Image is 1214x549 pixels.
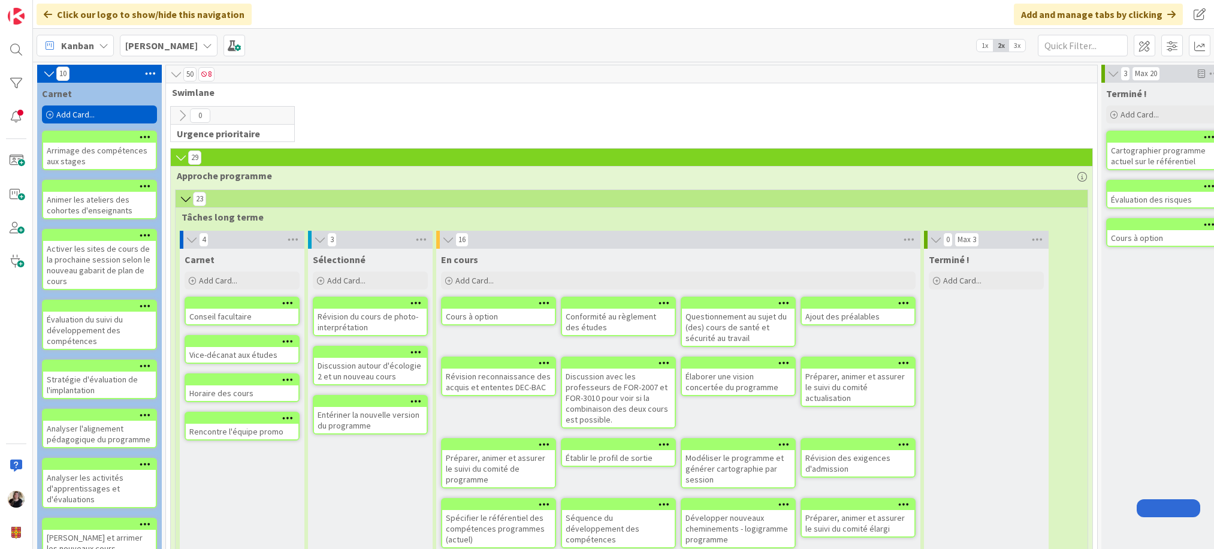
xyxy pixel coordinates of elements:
[199,275,237,286] span: Add Card...
[562,369,675,427] div: Discussion avec les professeurs de FOR-2007 et FOR-3010 pour voir si la combinaison des deux cour...
[1038,35,1128,56] input: Quick Filter...
[442,499,555,547] div: Spécifier le référentiel des compétences programmes (actuel)
[43,143,156,169] div: Arrimage des compétences aux stages
[185,373,300,402] a: Horaire des cours
[185,412,300,441] a: Rencontre l'équipe promo
[802,358,914,406] div: Préparer, animer et assurer le suivi du comité actualisation
[441,357,556,396] a: Révision reconnaissance des acquis et ententes DEC-BAC
[314,298,427,335] div: Révision du cours de photo-interprétation
[313,395,428,435] a: Entériner la nouvelle version du programme
[43,410,156,447] div: Analyser l'alignement pédagogique du programme
[561,498,676,548] a: Séquence du développement des compétences
[682,499,795,547] div: Développer nouveaux cheminements - logigramme programme
[313,297,428,336] a: Révision du cours de photo-interprétation
[682,298,795,346] div: Questionnement au sujet du (des) cours de santé et sécurité au travail
[43,181,156,218] div: Animer les ateliers des cohortes d'enseignants
[442,510,555,547] div: Spécifier le référentiel des compétences programmes (actuel)
[682,369,795,395] div: Élaborer une vision concertée du programme
[682,309,795,346] div: Questionnement au sujet du (des) cours de santé et sécurité au travail
[42,131,157,170] a: Arrimage des compétences aux stages
[42,300,157,350] a: Évaluation du suivi du développement des compétences
[561,297,676,336] a: Conformité au règlement des études
[1014,4,1183,25] div: Add and manage tabs by clicking
[314,309,427,335] div: Révision du cours de photo-interprétation
[682,510,795,547] div: Développer nouveaux cheminements - logigramme programme
[172,86,1082,98] span: Swimlane
[801,357,916,407] a: Préparer, animer et assurer le suivi du comité actualisation
[802,510,914,536] div: Préparer, animer et assurer le suivi du comité élargi
[442,298,555,324] div: Cours à option
[441,438,556,488] a: Préparer, animer et assurer le suivi du comité de programme
[1121,67,1130,81] span: 3
[1121,109,1159,120] span: Add Card...
[682,358,795,395] div: Élaborer une vision concertée du programme
[185,297,300,325] a: Conseil facultaire
[42,180,157,219] a: Animer les ateliers des cohortes d'enseignants
[681,357,796,396] a: Élaborer une vision concertée du programme
[313,254,366,266] span: Sélectionné
[125,40,198,52] b: [PERSON_NAME]
[61,38,94,53] span: Kanban
[185,335,300,364] a: Vice-décanat aux études
[42,409,157,448] a: Analyser l'alignement pédagogique du programme
[455,275,494,286] span: Add Card...
[314,358,427,384] div: Discussion autour d'écologie 2 et un nouveau cours
[681,498,796,548] a: Développer nouveaux cheminements - logigramme programme
[682,450,795,487] div: Modéliser le programme et générer cartographie par session
[186,347,298,363] div: Vice-décanat aux études
[43,132,156,169] div: Arrimage des compétences aux stages
[442,309,555,324] div: Cours à option
[943,275,982,286] span: Add Card...
[8,8,25,25] img: Visit kanbanzone.com
[199,233,209,247] span: 4
[186,385,298,401] div: Horaire des cours
[801,297,916,325] a: Ajout des préalables
[185,254,215,266] span: Carnet
[943,233,953,247] span: 0
[562,309,675,335] div: Conformité au règlement des études
[182,211,1073,223] span: Tâches long terme
[186,336,298,363] div: Vice-décanat aux études
[186,298,298,324] div: Conseil facultaire
[8,524,25,541] img: avatar
[441,254,478,266] span: En cours
[802,499,914,536] div: Préparer, animer et assurer le suivi du comité élargi
[43,192,156,218] div: Animer les ateliers des cohortes d'enseignants
[188,150,201,165] span: 29
[42,360,157,399] a: Stratégie d'évaluation de l'implantation
[177,170,1077,182] span: Approche programme
[314,407,427,433] div: Entériner la nouvelle version du programme
[43,301,156,349] div: Évaluation du suivi du développement des compétences
[43,312,156,349] div: Évaluation du suivi du développement des compétences
[929,254,970,266] span: Terminé !
[562,510,675,547] div: Séquence du développement des compétences
[562,439,675,466] div: Établir le profil de sortie
[442,450,555,487] div: Préparer, animer et assurer le suivi du comité de programme
[958,237,976,243] div: Max 3
[56,109,95,120] span: Add Card...
[802,439,914,476] div: Révision des exigences d'admission
[1009,40,1025,52] span: 3x
[313,346,428,385] a: Discussion autour d'écologie 2 et un nouveau cours
[802,450,914,476] div: Révision des exigences d'admission
[441,297,556,325] a: Cours à option
[177,128,279,140] span: Urgence prioritaire
[802,369,914,406] div: Préparer, animer et assurer le suivi du comité actualisation
[327,275,366,286] span: Add Card...
[441,498,556,548] a: Spécifier le référentiel des compétences programmes (actuel)
[193,192,206,206] span: 23
[442,358,555,395] div: Révision reconnaissance des acquis et ententes DEC-BAC
[993,40,1009,52] span: 2x
[561,357,676,429] a: Discussion avec les professeurs de FOR-2007 et FOR-3010 pour voir si la combinaison des deux cour...
[43,241,156,289] div: Activer les sites de cours de la prochaine session selon le nouveau gabarit de plan de cours
[186,424,298,439] div: Rencontre l'équipe promo
[186,309,298,324] div: Conseil facultaire
[561,438,676,467] a: Établir le profil de sortie
[43,230,156,289] div: Activer les sites de cours de la prochaine session selon le nouveau gabarit de plan de cours
[977,40,993,52] span: 1x
[42,458,157,508] a: Analyser les activités d'apprentissages et d'évaluations
[801,438,916,478] a: Révision des exigences d'admission
[681,297,796,347] a: Questionnement au sujet du (des) cours de santé et sécurité au travail
[186,375,298,401] div: Horaire des cours
[327,233,337,247] span: 3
